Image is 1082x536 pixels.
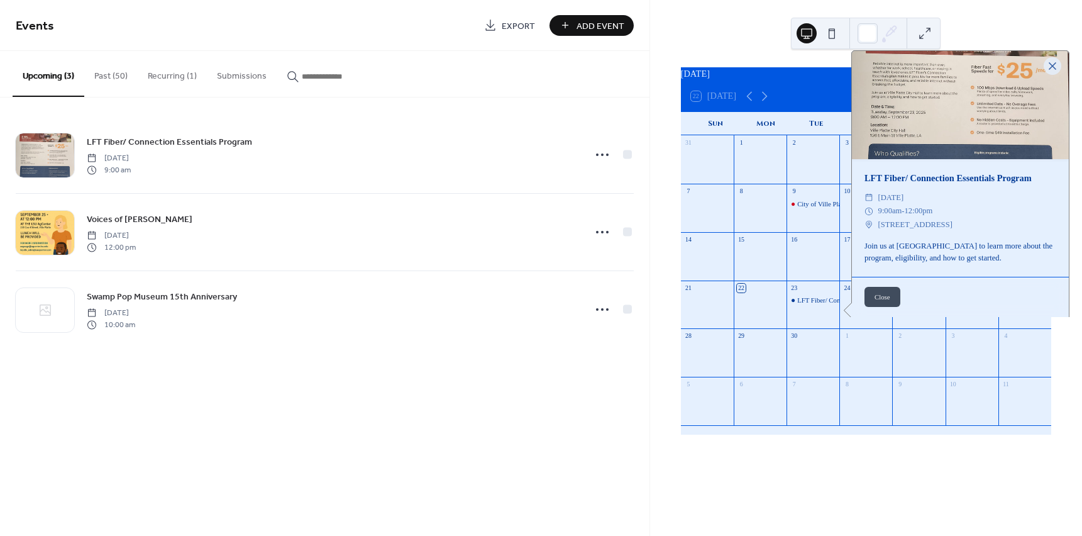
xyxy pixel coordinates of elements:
[791,112,841,136] div: Tue
[864,191,873,204] div: ​
[949,332,958,341] div: 3
[864,204,873,218] div: ​
[87,136,252,149] span: LFT Fiber/ Connection Essentials Program
[843,187,852,196] div: 10
[87,289,237,304] a: Swamp Pop Museum 15th Anniversary
[681,67,1051,81] div: [DATE]
[843,381,852,389] div: 8
[737,381,746,389] div: 6
[207,51,277,96] button: Submissions
[87,135,252,149] a: LFT Fiber/ Connection Essentials Program
[87,319,135,330] span: 10:00 am
[741,112,791,136] div: Mon
[87,291,237,304] span: Swamp Pop Museum 15th Anniversary
[878,218,952,232] span: [STREET_ADDRESS]
[138,51,207,96] button: Recurring (1)
[896,332,905,341] div: 2
[797,199,896,209] div: City of Ville Platte Council Meeting
[843,284,852,293] div: 24
[577,20,624,33] span: Add Event
[878,191,904,204] span: [DATE]
[790,284,798,293] div: 23
[502,20,535,33] span: Export
[684,332,693,341] div: 28
[790,332,798,341] div: 30
[87,212,192,226] a: Voices of [PERSON_NAME]
[691,112,741,136] div: Sun
[852,172,1069,186] div: LFT Fiber/ Connection Essentials Program
[684,284,693,293] div: 21
[87,308,135,319] span: [DATE]
[87,213,192,226] span: Voices of [PERSON_NAME]
[864,287,900,307] button: Close
[1002,381,1010,389] div: 11
[684,187,693,196] div: 7
[790,235,798,244] div: 16
[84,51,138,96] button: Past (50)
[87,230,136,242] span: [DATE]
[878,204,902,218] span: 9:00am
[684,139,693,148] div: 31
[1002,332,1010,341] div: 4
[896,381,905,389] div: 9
[790,381,798,389] div: 7
[737,332,746,341] div: 29
[787,199,839,209] div: City of Ville Platte Council Meeting
[16,14,54,38] span: Events
[737,139,746,148] div: 1
[790,187,798,196] div: 9
[684,235,693,244] div: 14
[843,235,852,244] div: 17
[549,15,634,36] button: Add Event
[87,242,136,253] span: 12:00 pm
[737,284,746,293] div: 22
[684,381,693,389] div: 5
[737,235,746,244] div: 15
[902,204,904,218] span: -
[843,139,852,148] div: 3
[87,164,131,176] span: 9:00 am
[787,296,839,305] div: LFT Fiber/ Connection Essentials Program
[864,218,873,232] div: ​
[841,112,891,136] div: Wed
[737,187,746,196] div: 8
[475,15,544,36] a: Export
[843,332,852,341] div: 1
[905,204,933,218] span: 12:00pm
[13,51,84,97] button: Upcoming (3)
[949,381,958,389] div: 10
[87,153,131,164] span: [DATE]
[790,139,798,148] div: 2
[797,296,914,305] div: LFT Fiber/ Connection Essentials Program
[852,240,1069,264] div: Join us at [GEOGRAPHIC_DATA] to learn more about the program, eligibility, and how to get started.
